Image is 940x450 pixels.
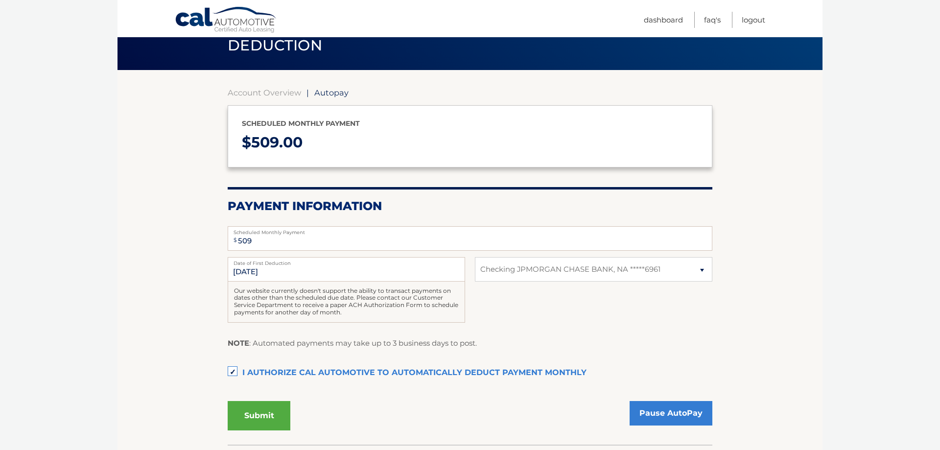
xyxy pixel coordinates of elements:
span: 509.00 [251,133,303,151]
span: | [306,88,309,97]
input: Payment Date [228,257,465,282]
span: Enroll in automatic recurring monthly payment deduction [228,22,666,54]
a: Pause AutoPay [630,401,712,426]
a: Dashboard [644,12,683,28]
button: Submit [228,401,290,430]
strong: NOTE [228,338,249,348]
label: I authorize cal automotive to automatically deduct payment monthly [228,363,712,383]
p: : Automated payments may take up to 3 business days to post. [228,337,477,350]
a: Account Overview [228,88,301,97]
label: Date of First Deduction [228,257,465,265]
a: FAQ's [704,12,721,28]
h2: Payment Information [228,199,712,213]
p: Scheduled monthly payment [242,118,698,130]
a: Cal Automotive [175,6,278,35]
span: Autopay [314,88,349,97]
a: Logout [742,12,765,28]
span: $ [231,229,240,251]
p: $ [242,130,698,156]
label: Scheduled Monthly Payment [228,226,712,234]
input: Payment Amount [228,226,712,251]
div: Our website currently doesn't support the ability to transact payments on dates other than the sc... [228,282,465,323]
